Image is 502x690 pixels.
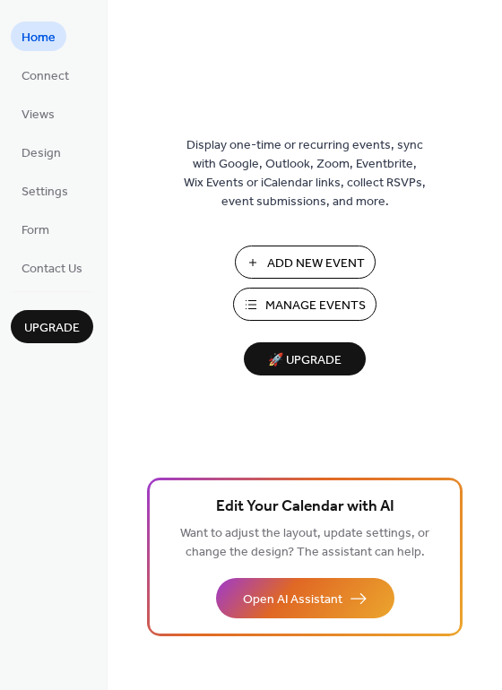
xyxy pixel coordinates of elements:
[11,22,66,51] a: Home
[216,495,394,520] span: Edit Your Calendar with AI
[11,60,80,90] a: Connect
[22,106,55,125] span: Views
[184,136,426,211] span: Display one-time or recurring events, sync with Google, Outlook, Zoom, Eventbrite, Wix Events or ...
[22,67,69,86] span: Connect
[267,254,365,273] span: Add New Event
[11,253,93,282] a: Contact Us
[233,288,376,321] button: Manage Events
[22,221,49,240] span: Form
[265,297,366,315] span: Manage Events
[11,214,60,244] a: Form
[24,319,80,338] span: Upgrade
[235,246,376,279] button: Add New Event
[244,342,366,375] button: 🚀 Upgrade
[11,310,93,343] button: Upgrade
[22,144,61,163] span: Design
[243,591,342,609] span: Open AI Assistant
[22,260,82,279] span: Contact Us
[180,522,429,565] span: Want to adjust the layout, update settings, or change the design? The assistant can help.
[11,99,65,128] a: Views
[216,578,394,618] button: Open AI Assistant
[255,349,355,373] span: 🚀 Upgrade
[22,183,68,202] span: Settings
[11,176,79,205] a: Settings
[11,137,72,167] a: Design
[22,29,56,47] span: Home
